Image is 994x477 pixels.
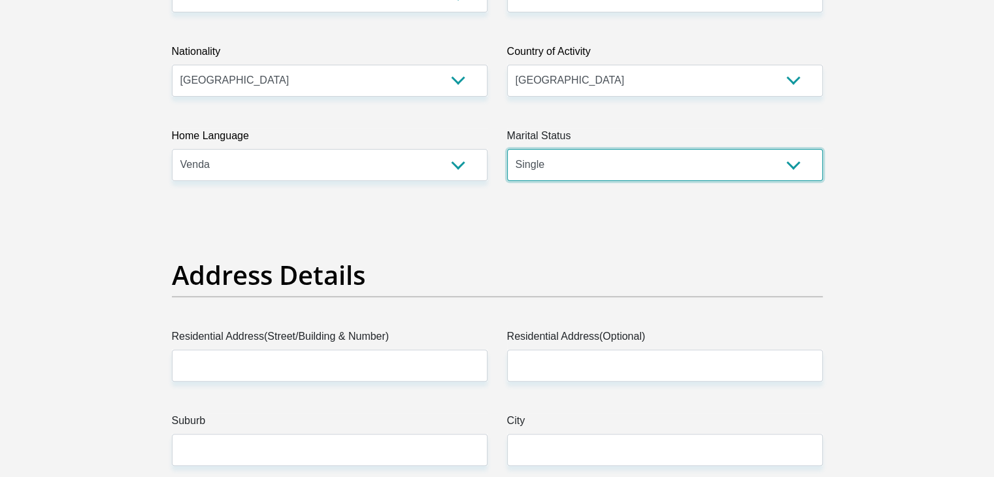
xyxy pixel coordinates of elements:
[507,350,823,382] input: Address line 2 (Optional)
[507,128,823,149] label: Marital Status
[172,259,823,291] h2: Address Details
[172,434,488,466] input: Suburb
[507,44,823,65] label: Country of Activity
[507,329,823,350] label: Residential Address(Optional)
[172,329,488,350] label: Residential Address(Street/Building & Number)
[172,44,488,65] label: Nationality
[172,350,488,382] input: Valid residential address
[172,128,488,149] label: Home Language
[507,434,823,466] input: City
[507,413,823,434] label: City
[172,413,488,434] label: Suburb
